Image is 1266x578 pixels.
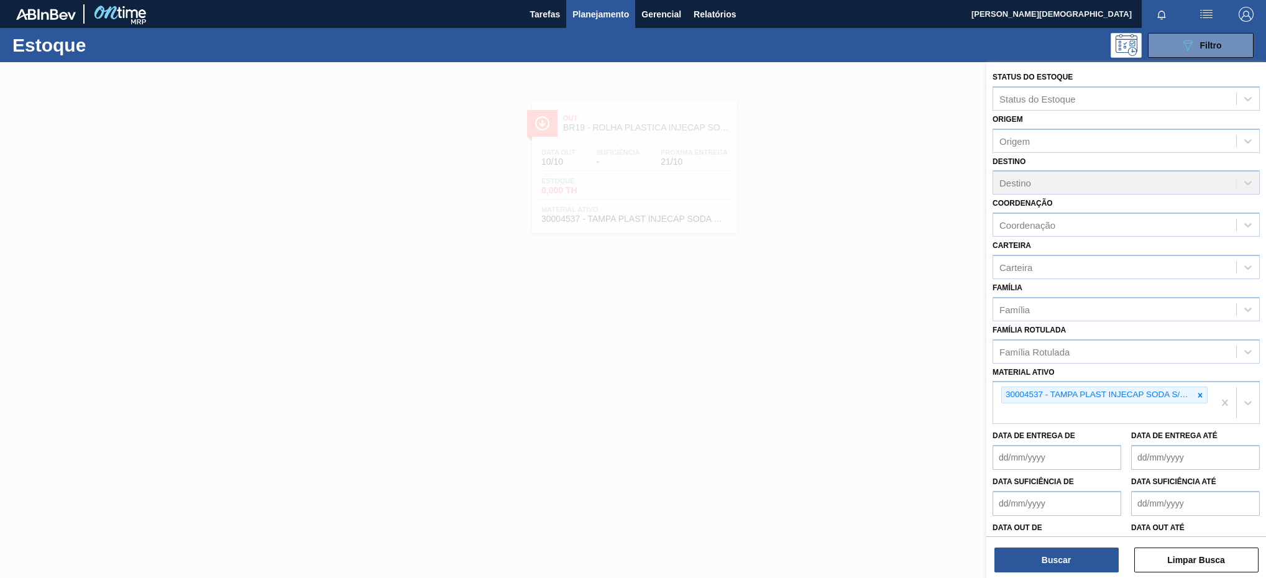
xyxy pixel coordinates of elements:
[999,93,1076,104] div: Status do Estoque
[1111,33,1142,58] div: Pogramando: nenhum usuário selecionado
[999,220,1055,231] div: Coordenação
[12,38,200,52] h1: Estoque
[1239,7,1254,22] img: Logout
[999,135,1030,146] div: Origem
[1199,7,1214,22] img: userActions
[993,199,1053,208] label: Coordenação
[993,523,1042,532] label: Data out de
[993,477,1074,486] label: Data suficiência de
[993,431,1075,440] label: Data de Entrega de
[1148,33,1254,58] button: Filtro
[993,115,1023,124] label: Origem
[1131,477,1216,486] label: Data suficiência até
[1002,387,1193,403] div: 30004537 - TAMPA PLAST INJECAP SODA S/LINER
[999,346,1070,357] div: Família Rotulada
[1131,523,1185,532] label: Data out até
[1131,491,1260,516] input: dd/mm/yyyy
[993,73,1073,81] label: Status do Estoque
[572,7,629,22] span: Planejamento
[530,7,560,22] span: Tarefas
[999,304,1030,314] div: Família
[993,445,1121,470] input: dd/mm/yyyy
[993,326,1066,334] label: Família Rotulada
[993,368,1055,377] label: Material ativo
[694,7,736,22] span: Relatórios
[1131,445,1260,470] input: dd/mm/yyyy
[1142,6,1181,23] button: Notificações
[16,9,76,20] img: TNhmsLtSVTkK8tSr43FrP2fwEKptu5GPRR3wAAAABJRU5ErkJggg==
[641,7,681,22] span: Gerencial
[1200,40,1222,50] span: Filtro
[993,283,1022,292] label: Família
[999,262,1032,272] div: Carteira
[993,241,1031,250] label: Carteira
[993,491,1121,516] input: dd/mm/yyyy
[993,157,1025,166] label: Destino
[1131,431,1218,440] label: Data de Entrega até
